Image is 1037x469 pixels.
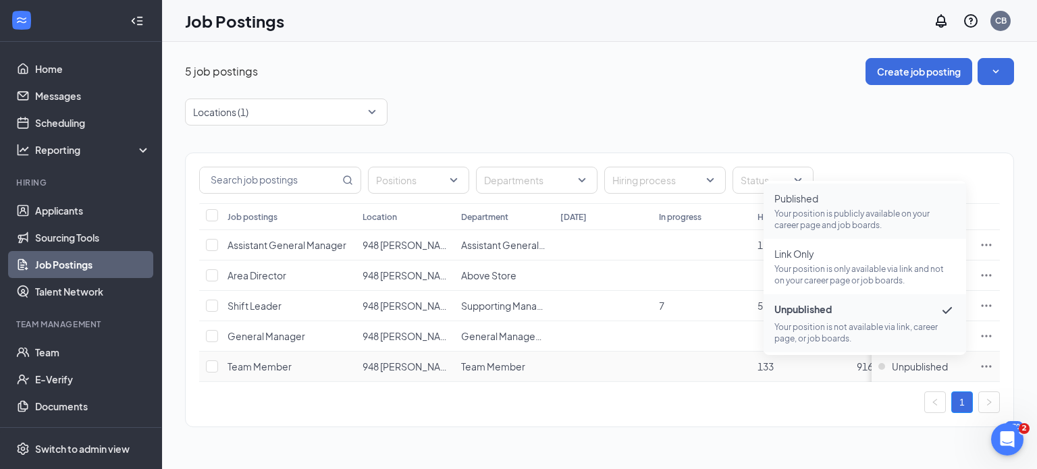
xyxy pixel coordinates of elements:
span: Shift Leader [228,300,282,312]
svg: Settings [16,442,30,456]
div: Job postings [228,211,277,223]
button: right [978,391,1000,413]
button: SmallChevronDown [978,58,1014,85]
p: Your position is not available via link, career page, or job boards. [774,321,955,344]
td: Team Member [454,352,553,382]
svg: Collapse [130,14,144,28]
span: left [931,398,939,406]
span: Published [774,192,955,205]
svg: Ellipses [980,299,993,312]
div: Location [363,211,397,223]
span: 5 [757,300,763,312]
span: 133 [757,360,774,373]
svg: SmallChevronDown [989,65,1003,78]
span: 948 [PERSON_NAME] [363,239,457,251]
svg: Checkmark [939,302,955,319]
div: Hiring [16,177,148,188]
p: 5 job postings [185,64,258,79]
span: Above Store [461,269,516,281]
td: Above Store [454,260,553,291]
td: 948 Marion [356,352,454,382]
svg: Ellipses [980,360,993,373]
th: In progress [652,203,751,230]
svg: Analysis [16,143,30,157]
a: Team [35,339,151,366]
a: Job Postings [35,251,151,278]
svg: QuestionInfo [963,13,979,29]
div: Switch to admin view [35,442,130,456]
span: Area Director [228,269,286,281]
td: Supporting Management [454,291,553,321]
span: 7 [659,300,664,312]
span: General Manager [228,330,305,342]
div: Reporting [35,143,151,157]
span: 2 [1019,423,1030,434]
svg: WorkstreamLogo [15,13,28,27]
a: Talent Network [35,278,151,305]
a: 1 [952,392,972,412]
a: Home [35,55,151,82]
a: Sourcing Tools [35,224,151,251]
a: Applicants [35,197,151,224]
svg: MagnifyingGlass [342,175,353,186]
span: Team Member [461,360,525,373]
li: Next Page [978,391,1000,413]
span: Link Only [774,247,955,260]
a: Surveys [35,420,151,447]
span: Unpublished [892,360,948,373]
th: Hired [751,203,849,230]
span: General Management [461,330,559,342]
div: Team Management [16,319,148,330]
button: Create job posting [866,58,972,85]
td: Assistant General Management [454,230,553,260]
a: Messages [35,82,151,109]
a: Documents [35,393,151,420]
td: 948 Marion [356,260,454,291]
input: Search job postings [200,167,340,193]
span: Team Member [228,360,292,373]
span: 948 [PERSON_NAME] [363,300,457,312]
h1: Job Postings [185,9,284,32]
span: Supporting Management [461,300,573,312]
div: CB [995,15,1007,26]
td: 948 Marion [356,230,454,260]
th: [DATE] [554,203,652,230]
li: Previous Page [924,391,946,413]
p: Your position is publicly available on your career page and job boards. [774,208,955,231]
span: 948 [PERSON_NAME] [363,330,457,342]
svg: Ellipses [980,269,993,282]
button: left [924,391,946,413]
div: 470 [1005,421,1023,433]
a: Scheduling [35,109,151,136]
span: right [985,398,993,406]
td: 948 Marion [356,291,454,321]
span: Assistant General Management [461,239,600,251]
td: General Management [454,321,553,352]
td: 948 Marion [356,321,454,352]
span: 948 [PERSON_NAME] [363,360,457,373]
iframe: Intercom live chat [991,423,1023,456]
li: 1 [951,391,973,413]
a: E-Verify [35,366,151,393]
svg: Notifications [933,13,949,29]
span: Assistant General Manager [228,239,346,251]
svg: Ellipses [980,238,993,252]
p: Your position is only available via link and not on your career page or job boards. [774,263,955,286]
span: 916 [857,360,873,373]
div: Department [461,211,508,223]
span: Unpublished [774,302,955,319]
svg: Ellipses [980,329,993,343]
span: 1 [757,239,763,251]
span: 948 [PERSON_NAME] [363,269,457,281]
